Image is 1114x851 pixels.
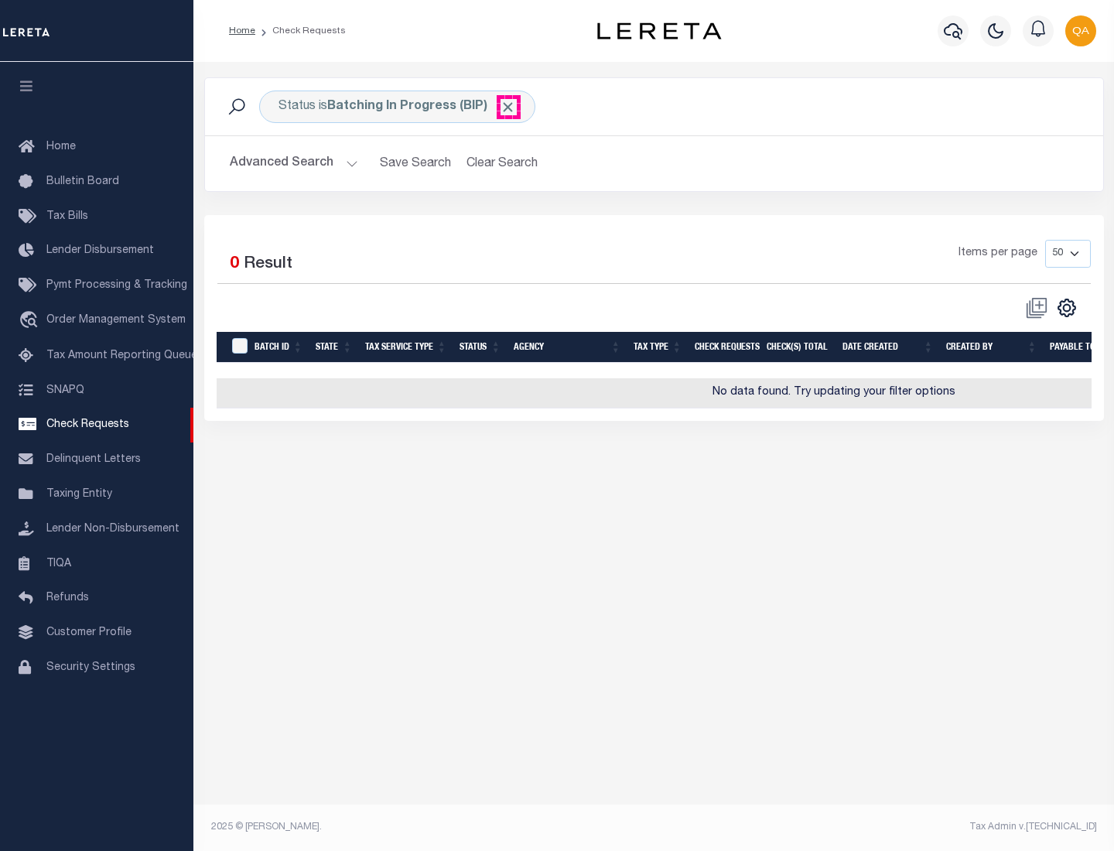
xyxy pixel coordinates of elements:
[760,332,836,364] th: Check(s) Total
[230,149,358,179] button: Advanced Search
[959,245,1037,262] span: Items per page
[309,332,359,364] th: State: activate to sort column ascending
[46,558,71,569] span: TIQA
[46,176,119,187] span: Bulletin Board
[940,332,1044,364] th: Created By: activate to sort column ascending
[46,211,88,222] span: Tax Bills
[500,99,516,115] span: Click to Remove
[327,101,516,113] b: Batching In Progress (BIP)
[248,332,309,364] th: Batch Id: activate to sort column ascending
[200,820,654,834] div: 2025 © [PERSON_NAME].
[460,149,545,179] button: Clear Search
[19,311,43,331] i: travel_explore
[46,384,84,395] span: SNAPQ
[46,454,141,465] span: Delinquent Letters
[1065,15,1096,46] img: svg+xml;base64,PHN2ZyB4bWxucz0iaHR0cDovL3d3dy53My5vcmcvMjAwMC9zdmciIHBvaW50ZXItZXZlbnRzPSJub25lIi...
[46,627,132,638] span: Customer Profile
[46,142,76,152] span: Home
[46,524,179,535] span: Lender Non-Disbursement
[359,332,453,364] th: Tax Service Type: activate to sort column ascending
[46,593,89,603] span: Refunds
[46,315,186,326] span: Order Management System
[230,256,239,272] span: 0
[46,280,187,291] span: Pymt Processing & Tracking
[46,245,154,256] span: Lender Disbursement
[46,489,112,500] span: Taxing Entity
[836,332,940,364] th: Date Created: activate to sort column ascending
[689,332,760,364] th: Check Requests
[453,332,507,364] th: Status: activate to sort column ascending
[627,332,689,364] th: Tax Type: activate to sort column ascending
[46,350,197,361] span: Tax Amount Reporting Queue
[46,419,129,430] span: Check Requests
[229,26,255,36] a: Home
[507,332,627,364] th: Agency: activate to sort column ascending
[597,22,721,39] img: logo-dark.svg
[259,91,535,123] div: Status is
[255,24,346,38] li: Check Requests
[371,149,460,179] button: Save Search
[46,662,135,673] span: Security Settings
[665,820,1097,834] div: Tax Admin v.[TECHNICAL_ID]
[244,252,292,277] label: Result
